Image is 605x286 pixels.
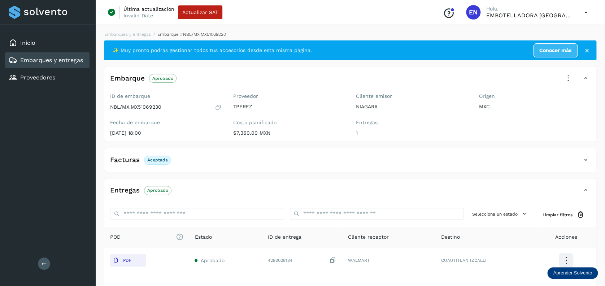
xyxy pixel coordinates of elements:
[5,35,90,51] div: Inicio
[123,258,131,263] p: PDF
[110,93,222,99] label: ID de embarque
[20,57,83,64] a: Embarques y entregas
[147,188,168,193] p: Aprobado
[479,93,591,99] label: Origen
[543,212,573,218] span: Limpiar filtros
[342,247,435,273] td: WALMART
[110,156,140,164] h4: Facturas
[123,12,153,19] p: Invalid Date
[441,233,460,241] span: Destino
[200,257,224,263] span: Aprobado
[486,12,573,19] p: EMBOTELLADORA NIAGARA DE MEXICO
[110,120,222,126] label: Fecha de embarque
[486,6,573,12] p: Hola,
[479,104,591,110] p: MXC
[104,31,596,38] nav: breadcrumb
[553,270,592,276] p: Aprender Solvento
[356,120,467,126] label: Entregas
[435,247,536,273] td: CUAUTITLAN IZCALLI
[152,76,173,81] p: Aprobado
[233,93,345,99] label: Proveedor
[233,130,345,136] p: $7,360.00 MXN
[5,70,90,86] div: Proveedores
[348,233,389,241] span: Cliente receptor
[123,6,174,12] p: Última actualización
[20,74,55,81] a: Proveedores
[20,39,35,46] a: Inicio
[110,233,183,241] span: POD
[110,74,145,83] h4: Embarque
[113,47,312,54] span: ✨ Muy pronto podrás gestionar todos tus accesorios desde esta misma página.
[356,130,467,136] p: 1
[147,157,168,162] p: Aceptada
[104,32,151,37] a: Embarques y entregas
[110,104,161,110] p: NBL/MX.MX51069230
[157,32,226,37] span: Embarque #NBL/MX.MX51069230
[547,267,598,279] div: Aprender Solvento
[356,104,467,110] p: NIAGARA
[537,208,590,221] button: Limpiar filtros
[195,233,212,241] span: Estado
[110,254,146,266] button: PDF
[104,184,596,202] div: EntregasAprobado
[268,233,301,241] span: ID de entrega
[233,120,345,126] label: Costo planificado
[5,52,90,68] div: Embarques y entregas
[182,10,218,15] span: Actualizar SAT
[110,186,140,195] h4: Entregas
[233,104,345,110] p: TPEREZ
[104,154,596,172] div: FacturasAceptada
[268,257,336,264] div: 4283028134
[104,72,596,90] div: EmbarqueAprobado
[533,43,578,57] a: Conocer más
[356,93,467,99] label: Cliente emisor
[110,130,222,136] p: [DATE] 18:00
[555,233,577,241] span: Acciones
[178,5,222,19] button: Actualizar SAT
[469,208,531,220] button: Selecciona un estado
